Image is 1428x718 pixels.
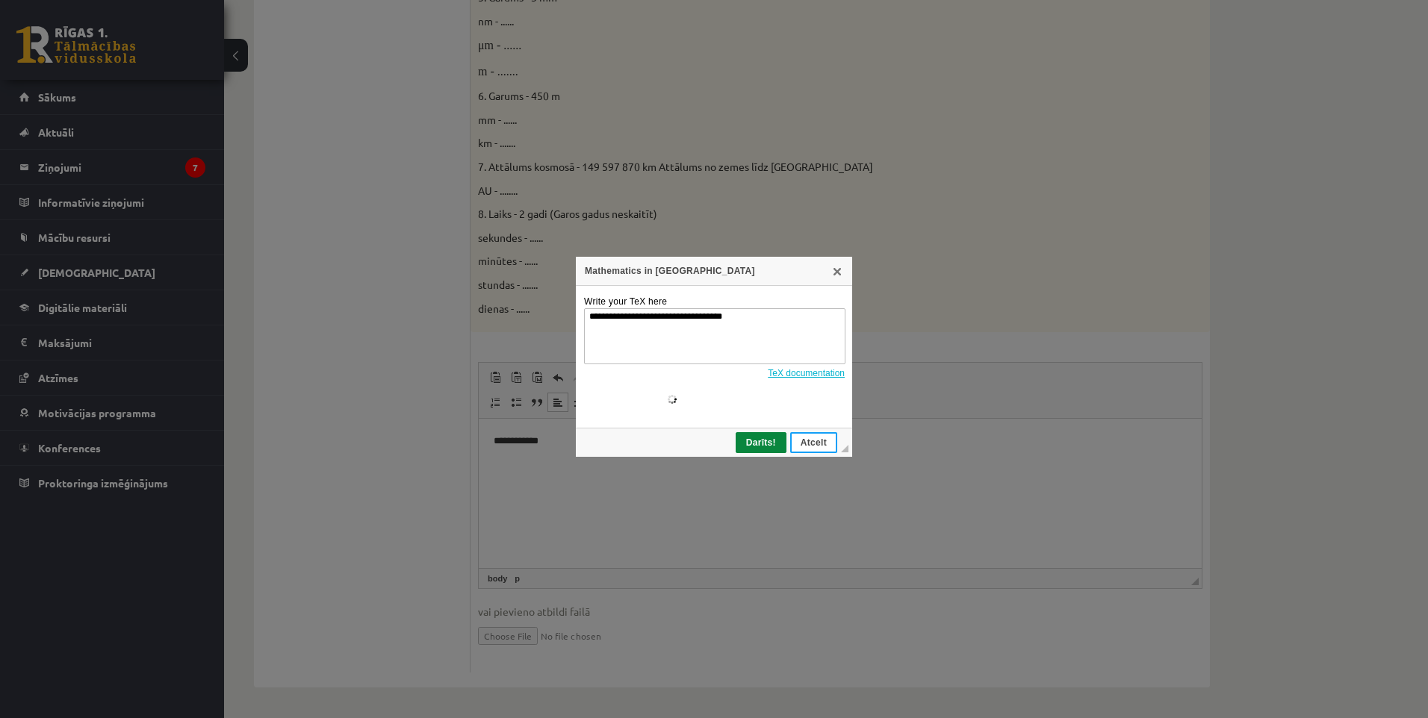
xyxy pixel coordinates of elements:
a: Atcelt [790,432,837,453]
div: Mathematics in [GEOGRAPHIC_DATA] [576,257,852,286]
label: Write your TeX here [584,296,667,307]
body: Bagātinātā teksta redaktors, wiswyg-editor-user-answer-47024816335440 [15,15,708,31]
a: TeX documentation [768,368,845,378]
span: Atcelt [792,437,836,448]
span: Darīts! [737,437,785,448]
a: Darīts! [736,432,786,453]
a: Aizvērt [831,265,843,277]
div: Mērogot [841,445,848,452]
